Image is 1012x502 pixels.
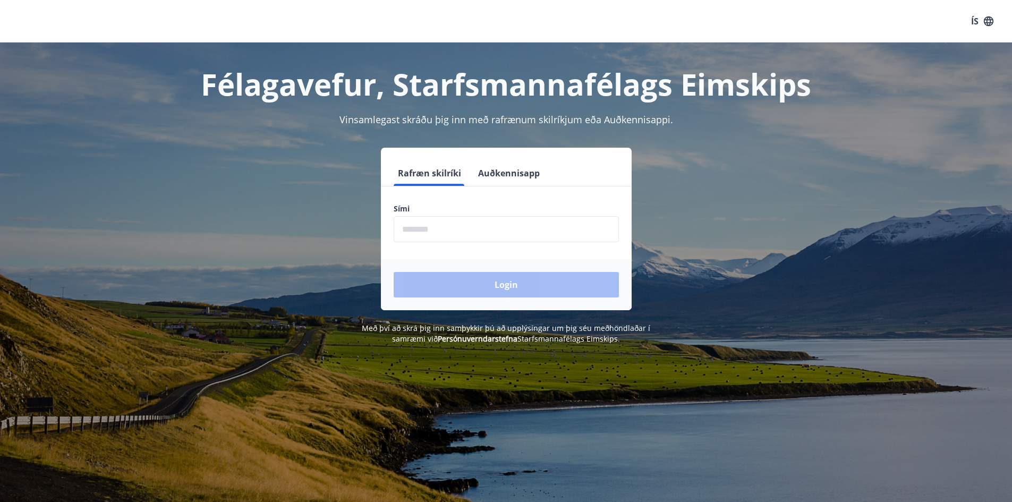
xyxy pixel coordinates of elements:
button: ÍS [965,12,999,31]
label: Sími [394,203,619,214]
span: Með því að skrá þig inn samþykkir þú að upplýsingar um þig séu meðhöndlaðar í samræmi við Starfsm... [362,323,650,344]
h1: Félagavefur, Starfsmannafélags Eimskips [137,64,876,104]
span: Vinsamlegast skráðu þig inn með rafrænum skilríkjum eða Auðkennisappi. [339,113,673,126]
button: Rafræn skilríki [394,160,465,186]
button: Auðkennisapp [474,160,544,186]
a: Persónuverndarstefna [438,334,517,344]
